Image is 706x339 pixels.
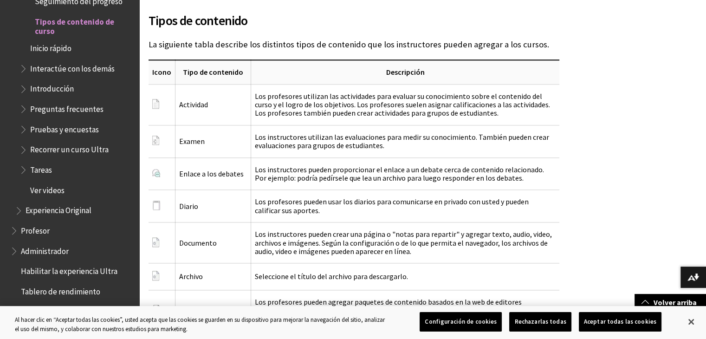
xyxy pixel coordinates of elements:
span: Tipos de contenido de curso [35,14,133,36]
span: Pruebas y encuestas [30,122,99,134]
span: Ver videos [30,183,65,195]
th: Tipo de contenido [175,60,251,84]
span: Recorrer un curso Ultra [30,142,109,155]
td: Los profesores utilizan las actividades para evaluar su conocimiento sobre el contenido del curso... [251,84,559,125]
span: Administrador [21,243,69,256]
td: Los profesores pueden agregar paquetes de contenido basados en la web de editores académicos o di... [251,290,559,331]
span: Experiencia Original [26,203,91,215]
td: Examen [175,125,251,157]
p: La siguiente tabla describe los distintos tipos de contenido que los instructores pueden agregar ... [149,39,559,51]
td: Archivo [175,263,251,290]
div: Al hacer clic en “Aceptar todas las cookies”, usted acepta que las cookies se guarden en su dispo... [15,315,389,333]
th: Descripción [251,60,559,84]
td: Actividad [175,84,251,125]
td: Diario [175,190,251,222]
td: Los instructores utilizan las evaluaciones para medir su conocimiento. También pueden crear evalu... [251,125,559,157]
span: Profesor [21,223,50,235]
a: Volver arriba [635,294,706,311]
td: Los instructores pueden crear una página o "notas para repartir" y agregar texto, audio, video, a... [251,222,559,263]
span: Preguntas frecuentes [30,101,104,114]
td: Documento [175,222,251,263]
span: Tareas [30,162,52,175]
td: Enlace a los debates [175,157,251,190]
span: Habilitar la experiencia Ultra [21,264,117,276]
td: SCORM [175,290,251,331]
td: Seleccione el título del archivo para descargarlo. [251,263,559,290]
button: Configuración de cookies [420,312,502,332]
th: Icono [149,60,175,84]
td: Los profesores pueden usar los diarios para comunicarse en privado con usted y pueden calificar s... [251,190,559,222]
span: SafeAssign [16,304,52,317]
button: Cerrar [681,312,701,332]
td: Los instructores pueden proporcionar el enlace a un debate cerca de contenido relacionado. Por ej... [251,157,559,190]
span: Inicio rápido [30,40,71,53]
span: Interactúe con los demás [30,61,115,73]
button: Rechazarlas todas [509,312,571,332]
span: Tablero de rendimiento [21,284,100,296]
span: Introducción [30,81,74,94]
button: Aceptar todas las cookies [579,312,661,332]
